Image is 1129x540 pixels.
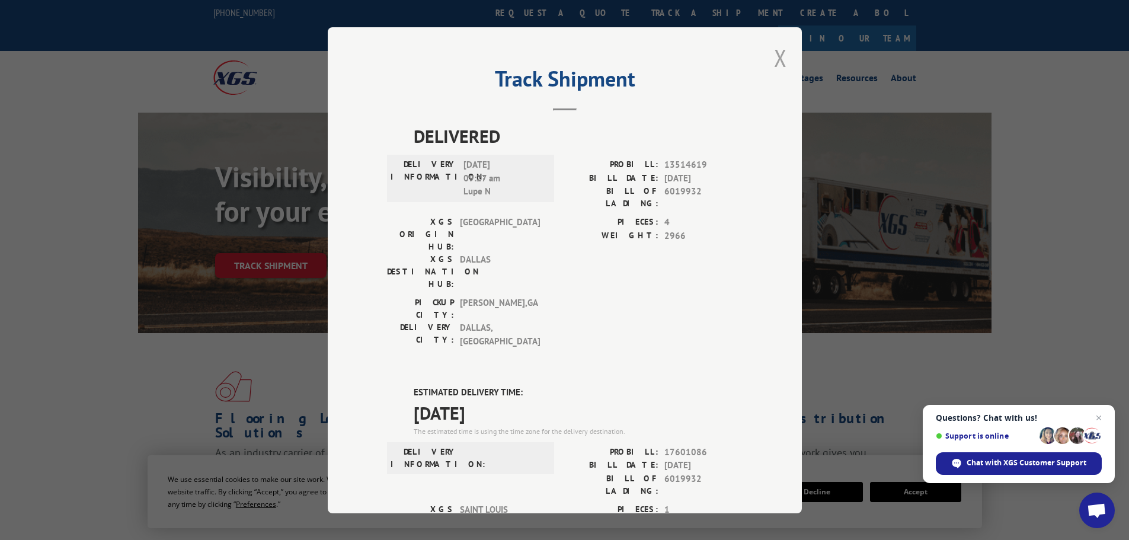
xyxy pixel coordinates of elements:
[565,171,658,185] label: BILL DATE:
[664,472,743,497] span: 6019932
[387,296,454,321] label: PICKUP CITY:
[664,216,743,229] span: 4
[664,171,743,185] span: [DATE]
[460,216,540,253] span: [GEOGRAPHIC_DATA]
[387,216,454,253] label: XGS ORIGIN HUB:
[460,296,540,321] span: [PERSON_NAME] , GA
[1079,493,1115,528] div: Open chat
[460,503,540,540] span: SAINT LOUIS
[1092,411,1106,425] span: Close chat
[565,459,658,472] label: BILL DATE:
[565,185,658,210] label: BILL OF LADING:
[936,413,1102,423] span: Questions? Chat with us!
[391,445,458,470] label: DELIVERY INFORMATION:
[463,158,543,199] span: [DATE] 09:27 am Lupe N
[565,503,658,516] label: PIECES:
[664,158,743,172] span: 13514619
[414,123,743,149] span: DELIVERED
[460,253,540,290] span: DALLAS
[387,71,743,93] h2: Track Shipment
[936,432,1035,440] span: Support is online
[387,321,454,348] label: DELIVERY CITY:
[664,229,743,242] span: 2966
[565,158,658,172] label: PROBILL:
[387,503,454,540] label: XGS ORIGIN HUB:
[565,216,658,229] label: PIECES:
[967,458,1086,468] span: Chat with XGS Customer Support
[774,42,787,74] button: Close modal
[460,321,540,348] span: DALLAS , [GEOGRAPHIC_DATA]
[664,459,743,472] span: [DATE]
[565,445,658,459] label: PROBILL:
[391,158,458,199] label: DELIVERY INFORMATION:
[414,426,743,436] div: The estimated time is using the time zone for the delivery destination.
[565,472,658,497] label: BILL OF LADING:
[387,253,454,290] label: XGS DESTINATION HUB:
[664,185,743,210] span: 6019932
[664,445,743,459] span: 17601086
[414,399,743,426] span: [DATE]
[936,452,1102,475] div: Chat with XGS Customer Support
[664,503,743,516] span: 1
[565,229,658,242] label: WEIGHT:
[414,386,743,400] label: ESTIMATED DELIVERY TIME:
